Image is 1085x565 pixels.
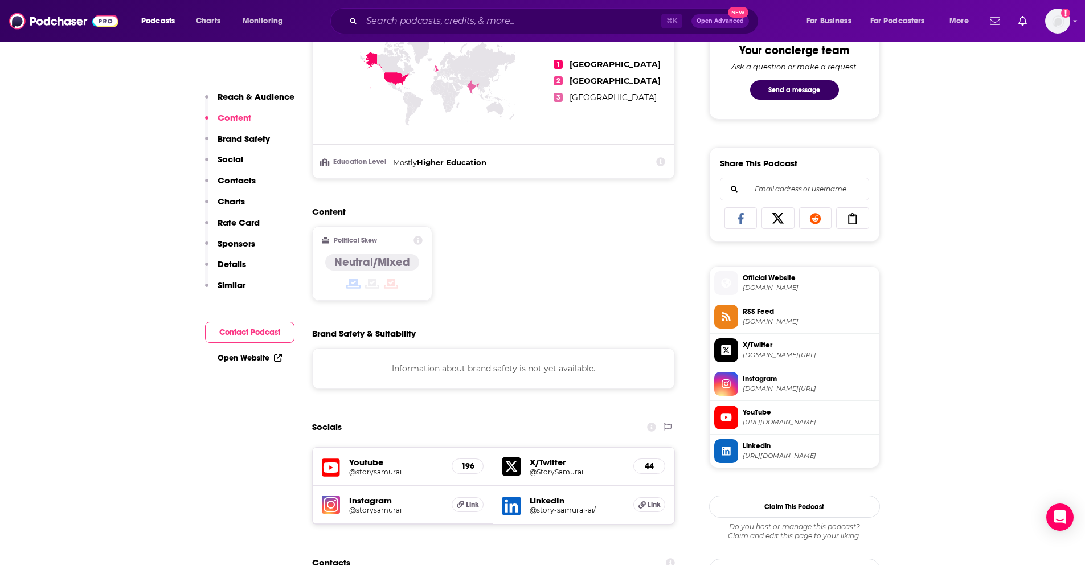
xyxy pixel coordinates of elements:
[205,112,251,133] button: Content
[554,60,563,69] span: 1
[205,175,256,196] button: Contacts
[218,175,256,186] p: Contacts
[218,280,245,290] p: Similar
[205,217,260,238] button: Rate Card
[941,12,983,30] button: open menu
[720,178,869,200] div: Search followers
[312,328,416,339] h2: Brand Safety & Suitability
[334,255,410,269] h4: Neutral/Mixed
[205,322,294,343] button: Contact Podcast
[743,418,875,427] span: https://www.youtube.com/@storysamurai
[530,468,624,476] a: @StorySamurai
[697,18,744,24] span: Open Advanced
[1045,9,1070,34] button: Show profile menu
[466,500,479,509] span: Link
[743,452,875,460] span: https://www.linkedin.com/company/story-samurai-ai/
[205,259,246,280] button: Details
[714,372,875,396] a: Instagram[DOMAIN_NAME][URL]
[731,62,858,71] div: Ask a question or make a request.
[743,317,875,326] span: feeds.castos.com
[714,439,875,463] a: Linkedin[URL][DOMAIN_NAME]
[530,506,624,514] a: @story-samurai-ai/
[218,133,270,144] p: Brand Safety
[949,13,969,29] span: More
[554,93,563,102] span: 3
[349,495,443,506] h5: Instagram
[218,238,255,249] p: Sponsors
[1045,9,1070,34] span: Logged in as kkitamorn
[709,522,880,531] span: Do you host or manage this podcast?
[1046,503,1074,531] div: Open Intercom Messenger
[218,217,260,228] p: Rate Card
[393,158,417,167] span: Mostly
[312,416,342,438] h2: Socials
[709,522,880,541] div: Claim and edit this page to your liking.
[189,12,227,30] a: Charts
[709,496,880,518] button: Claim This Podcast
[661,14,682,28] span: ⌘ K
[714,406,875,429] a: YouTube[URL][DOMAIN_NAME]
[714,305,875,329] a: RSS Feed[DOMAIN_NAME]
[235,12,298,30] button: open menu
[322,158,388,166] h3: Education Level
[218,196,245,207] p: Charts
[570,76,661,86] span: [GEOGRAPHIC_DATA]
[218,154,243,165] p: Social
[743,306,875,317] span: RSS Feed
[648,500,661,509] span: Link
[205,154,243,175] button: Social
[743,441,875,451] span: Linkedin
[743,273,875,283] span: Official Website
[870,13,925,29] span: For Podcasters
[730,178,859,200] input: Email address or username...
[362,12,661,30] input: Search podcasts, credits, & more...
[806,13,851,29] span: For Business
[133,12,190,30] button: open menu
[728,7,748,18] span: New
[1061,9,1070,18] svg: Add a profile image
[691,14,749,28] button: Open AdvancedNew
[461,461,474,471] h5: 196
[643,461,656,471] h5: 44
[1045,9,1070,34] img: User Profile
[349,506,443,514] a: @storysamurai
[863,12,941,30] button: open menu
[743,407,875,417] span: YouTube
[334,236,377,244] h2: Political Skew
[312,348,675,389] div: Information about brand safety is not yet available.
[243,13,283,29] span: Monitoring
[530,495,624,506] h5: LinkedIn
[349,457,443,468] h5: Youtube
[985,11,1005,31] a: Show notifications dropdown
[9,10,118,32] img: Podchaser - Follow, Share and Rate Podcasts
[633,497,665,512] a: Link
[570,92,657,103] span: [GEOGRAPHIC_DATA]
[218,91,294,102] p: Reach & Audience
[720,158,797,169] h3: Share This Podcast
[417,158,486,167] span: Higher Education
[205,238,255,259] button: Sponsors
[743,340,875,350] span: X/Twitter
[799,12,866,30] button: open menu
[322,496,340,514] img: iconImage
[570,59,661,69] span: [GEOGRAPHIC_DATA]
[218,259,246,269] p: Details
[743,384,875,393] span: instagram.com/storysamurai
[554,76,563,85] span: 2
[141,13,175,29] span: Podcasts
[349,468,443,476] a: @storysamurai
[218,353,282,363] a: Open Website
[218,112,251,123] p: Content
[205,196,245,217] button: Charts
[205,133,270,154] button: Brand Safety
[724,207,758,229] a: Share on Facebook
[196,13,220,29] span: Charts
[750,80,839,100] button: Send a message
[1014,11,1031,31] a: Show notifications dropdown
[799,207,832,229] a: Share on Reddit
